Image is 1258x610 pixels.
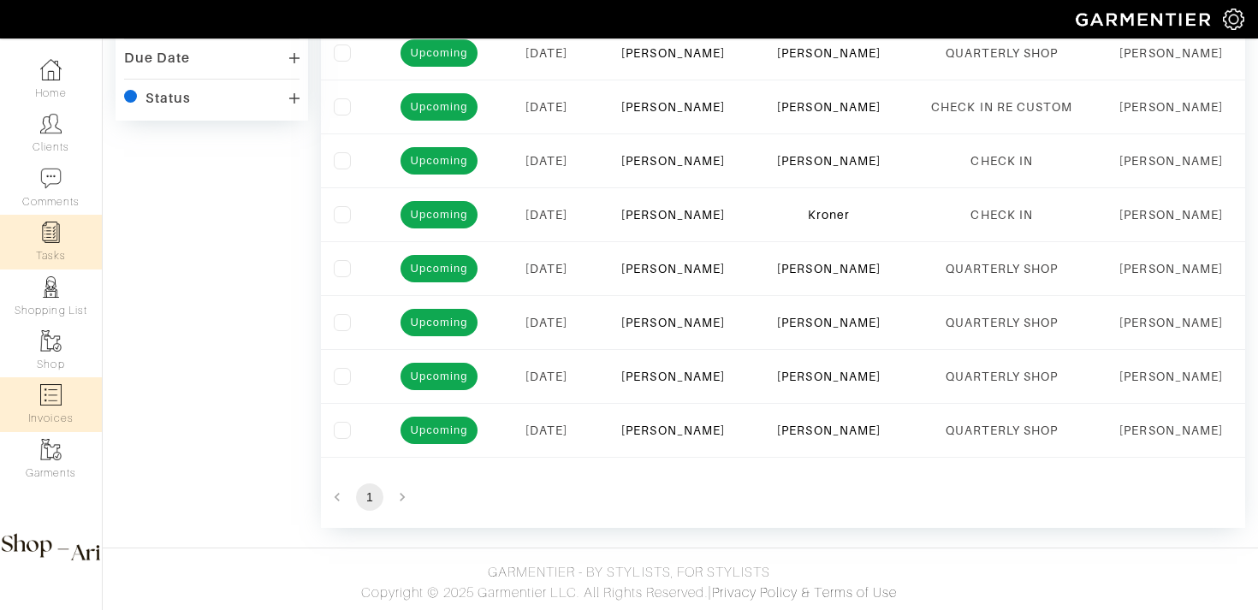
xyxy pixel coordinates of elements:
img: dashboard-icon-dbcd8f5a0b271acd01030246c82b418ddd0df26cd7fceb0bd07c9910d44c42f6.png [40,59,62,80]
span: [DATE] [525,316,567,329]
img: clients-icon-6bae9207a08558b7cb47a8932f037763ab4055f8c8b6bfacd5dc20c3e0201464.png [40,113,62,134]
div: CHECK IN RE CUSTOM [919,98,1084,115]
a: [PERSON_NAME] [621,316,725,329]
div: QUARTERLY SHOP [919,368,1084,385]
span: [DATE] [525,370,567,383]
span: [DATE] [525,154,567,168]
span: Upcoming [401,206,478,223]
img: garments-icon-b7da505a4dc4fd61783c78ac3ca0ef83fa9d6f193b1c9dc38574b1d14d53ca28.png [40,330,62,352]
span: [DATE] [525,46,567,60]
img: reminder-icon-8004d30b9f0a5d33ae49ab947aed9ed385cf756f9e5892f1edd6e32f2345188e.png [40,222,62,243]
div: CHECK IN [919,152,1084,169]
span: Upcoming [401,98,478,115]
a: [PERSON_NAME] [621,423,725,437]
div: QUARTERLY SHOP [919,44,1084,62]
div: [PERSON_NAME] [1110,152,1232,169]
a: [PERSON_NAME] [777,262,881,275]
div: [PERSON_NAME] [1110,98,1232,115]
img: gear-icon-white-bd11855cb880d31180b6d7d6211b90ccbf57a29d726f0c71d8c61bd08dd39cc2.png [1223,9,1244,30]
span: Upcoming [401,152,478,169]
div: [PERSON_NAME] [1110,206,1232,223]
img: garmentier-logo-header-white-b43fb05a5012e4ada735d5af1a66efaba907eab6374d6393d1fbf88cb4ef424d.png [1067,4,1223,34]
span: Copyright © 2025 Garmentier LLC. All Rights Reserved. [361,585,708,601]
div: [PERSON_NAME] [1110,260,1232,277]
a: [PERSON_NAME] [621,154,725,168]
div: CHECK IN [919,206,1084,223]
img: orders-icon-0abe47150d42831381b5fb84f609e132dff9fe21cb692f30cb5eec754e2cba89.png [40,384,62,406]
a: [PERSON_NAME] [777,370,881,383]
div: [PERSON_NAME] [1110,422,1232,439]
span: Upcoming [401,44,478,62]
a: [PERSON_NAME] [777,423,881,437]
a: [PERSON_NAME] [777,154,881,168]
img: comment-icon-a0a6a9ef722e966f86d9cbdc48e553b5cf19dbc54f86b18d962a5391bc8f6eb6.png [40,168,62,189]
a: [PERSON_NAME] [621,46,725,60]
a: [PERSON_NAME] [777,316,881,329]
div: Due Date [124,50,190,67]
span: [DATE] [525,208,567,222]
div: [PERSON_NAME] [1110,44,1232,62]
a: [PERSON_NAME] [621,262,725,275]
a: Privacy Policy & Terms of Use [712,585,897,601]
img: stylists-icon-eb353228a002819b7ec25b43dbf5f0378dd9e0616d9560372ff212230b889e62.png [40,276,62,298]
a: [PERSON_NAME] [621,370,725,383]
div: Status [145,90,191,107]
a: Kroner [808,208,850,222]
nav: pagination navigation [321,483,1245,511]
div: [PERSON_NAME] [1110,314,1232,331]
div: QUARTERLY SHOP [919,260,1084,277]
span: [DATE] [525,423,567,437]
span: [DATE] [525,262,567,275]
span: Upcoming [401,260,478,277]
a: [PERSON_NAME] [621,208,725,222]
span: [DATE] [525,100,567,114]
button: page 1 [356,483,383,511]
div: [PERSON_NAME] [1110,368,1232,385]
span: Upcoming [401,422,478,439]
a: [PERSON_NAME] [777,46,881,60]
a: [PERSON_NAME] [777,100,881,114]
div: QUARTERLY SHOP [919,314,1084,331]
span: Upcoming [401,314,478,331]
span: Upcoming [401,368,478,385]
a: [PERSON_NAME] [621,100,725,114]
img: garments-icon-b7da505a4dc4fd61783c78ac3ca0ef83fa9d6f193b1c9dc38574b1d14d53ca28.png [40,439,62,460]
div: QUARTERLY SHOP [919,422,1084,439]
